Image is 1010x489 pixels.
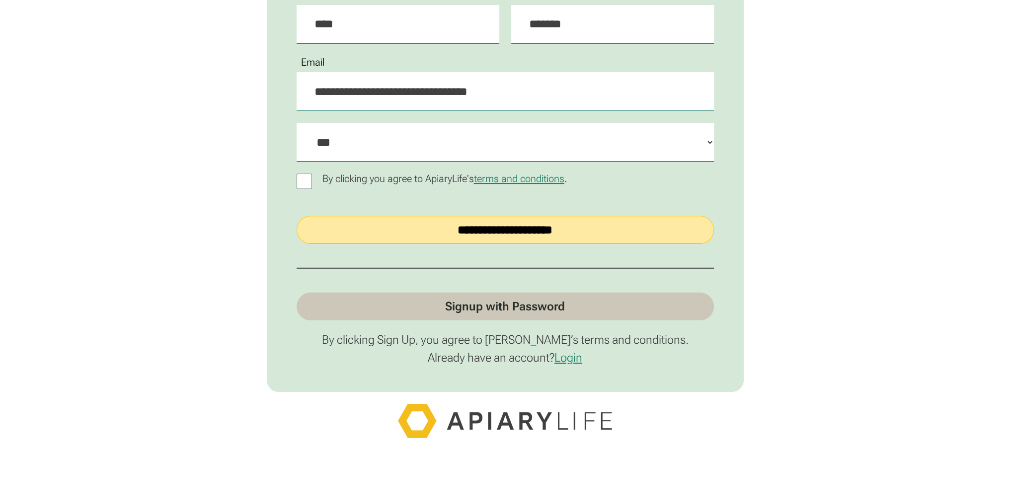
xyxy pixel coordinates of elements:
p: By clicking you agree to ApiaryLife's . [318,173,572,185]
p: By clicking Sign Up, you agree to [PERSON_NAME]’s terms and conditions. [297,332,714,347]
a: terms and conditions [474,173,564,185]
label: Email [297,57,330,68]
p: Already have an account? [297,350,714,365]
a: Signup with Password [297,293,714,320]
a: Login [554,351,582,365]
